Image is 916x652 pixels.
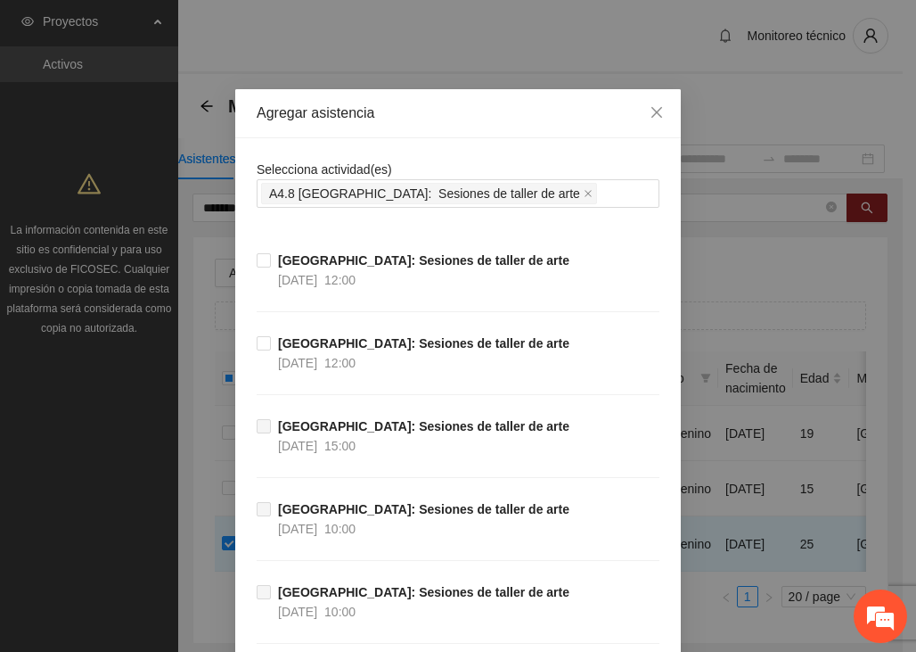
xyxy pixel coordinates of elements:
[324,356,356,370] span: 12:00
[9,450,339,512] textarea: Escriba su mensaje aquí y haga clic en “Enviar”
[324,605,356,619] span: 10:00
[324,439,356,453] span: 15:00
[278,419,569,433] strong: [GEOGRAPHIC_DATA]: Sesiones de taller de arte
[278,356,317,370] span: [DATE]
[292,9,335,52] div: Minimizar ventana de chat en vivo
[278,522,317,536] span: [DATE]
[278,253,569,268] strong: [GEOGRAPHIC_DATA]: Sesiones de taller de arte
[257,103,659,123] div: Agregar asistencia
[584,189,593,198] span: close
[278,502,569,516] strong: [GEOGRAPHIC_DATA]: Sesiones de taller de arte
[650,105,664,120] span: close
[278,439,317,453] span: [DATE]
[257,162,392,177] span: Selecciona actividad(es)
[278,273,317,287] span: [DATE]
[324,522,356,536] span: 10:00
[278,585,569,599] strong: [GEOGRAPHIC_DATA]: Sesiones de taller de arte
[269,184,580,203] span: A4.8 [GEOGRAPHIC_DATA]: Sesiones de taller de arte
[93,91,299,114] div: Dejar un mensaje
[266,512,323,536] em: Enviar
[278,336,569,351] strong: [GEOGRAPHIC_DATA]: Sesiones de taller de arte
[34,219,315,400] span: Estamos sin conexión. Déjenos un mensaje.
[261,183,597,204] span: A4.8 Chihuahua: Sesiones de taller de arte
[324,273,356,287] span: 12:00
[278,605,317,619] span: [DATE]
[633,89,681,137] button: Close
